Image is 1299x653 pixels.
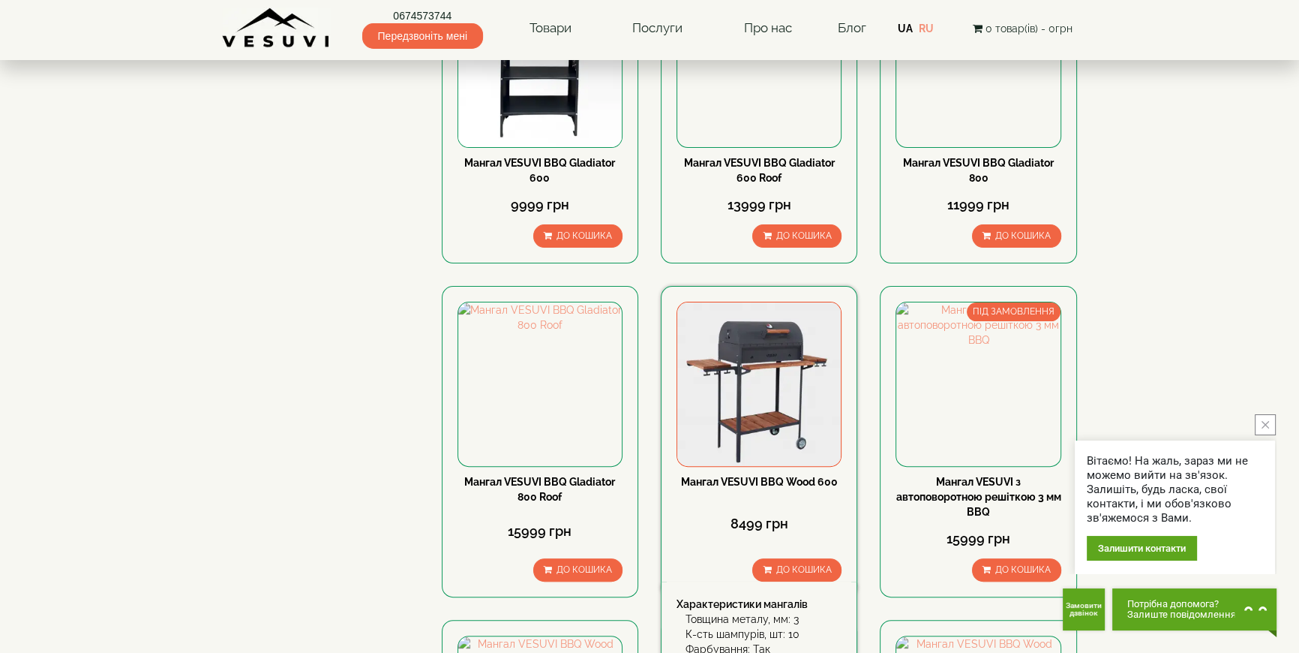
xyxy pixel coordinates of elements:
[556,564,612,575] span: До кошика
[896,302,1060,466] img: Мангал VESUVI з автоповоротною решіткою 3 мм BBQ
[676,597,841,612] div: Характеристики мангалів
[728,11,806,46] a: Про нас
[967,302,1060,321] span: ПІД ЗАМОВЛЕННЯ
[684,157,835,184] a: Мангал VESUVI BBQ Gladiator 600 Roof
[752,558,841,582] button: До кошика
[556,230,612,241] span: До кошика
[514,11,586,46] a: Товари
[1087,454,1263,525] div: Вітаємо! На жаль, зараз ми не можемо вийти на зв'язок. Залишіть, будь ласка, свої контакти, і ми ...
[903,157,1054,184] a: Мангал VESUVI BBQ Gladiator 800
[972,224,1061,248] button: До кошика
[995,230,1051,241] span: До кошика
[896,476,1061,518] a: Мангал VESUVI з автоповоротною решіткою 3 мм BBQ
[533,224,622,248] button: До кошика
[1063,588,1105,630] button: Get Call button
[918,23,933,35] a: RU
[533,558,622,582] button: До кошика
[676,195,841,215] div: 13999 грн
[677,302,841,466] img: Мангал VESUVI BBQ Wood 600
[362,8,483,23] a: 0674573744
[457,195,622,215] div: 9999 грн
[895,529,1060,549] div: 15999 грн
[685,627,841,642] div: К-сть шампурів, шт: 10
[676,514,841,534] div: 8499 грн
[1127,609,1236,620] span: Залиште повідомлення
[1087,536,1197,561] div: Залишити контакти
[617,11,697,46] a: Послуги
[681,476,838,488] a: Мангал VESUVI BBQ Wood 600
[222,8,331,49] img: Завод VESUVI
[1112,588,1276,630] button: Chat button
[968,20,1077,37] button: 0 товар(ів) - 0грн
[775,230,831,241] span: До кошика
[1063,602,1105,617] span: Замовити дзвінок
[464,476,615,503] a: Мангал VESUVI BBQ Gladiator 800 Roof
[458,302,622,466] img: Мангал VESUVI BBQ Gladiator 800 Roof
[464,157,615,184] a: Мангал VESUVI BBQ Gladiator 600
[995,564,1051,575] span: До кошика
[1127,599,1236,609] span: Потрібна допомога?
[457,522,622,541] div: 15999 грн
[838,20,866,35] a: Блог
[897,23,912,35] a: UA
[362,23,483,49] span: Передзвоніть мені
[895,195,1060,215] div: 11999 грн
[775,564,831,575] span: До кошика
[752,224,841,248] button: До кошика
[985,23,1072,35] span: 0 товар(ів) - 0грн
[685,612,841,627] div: Товщина металу, мм: 3
[1255,414,1276,435] button: close button
[972,558,1061,582] button: До кошика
